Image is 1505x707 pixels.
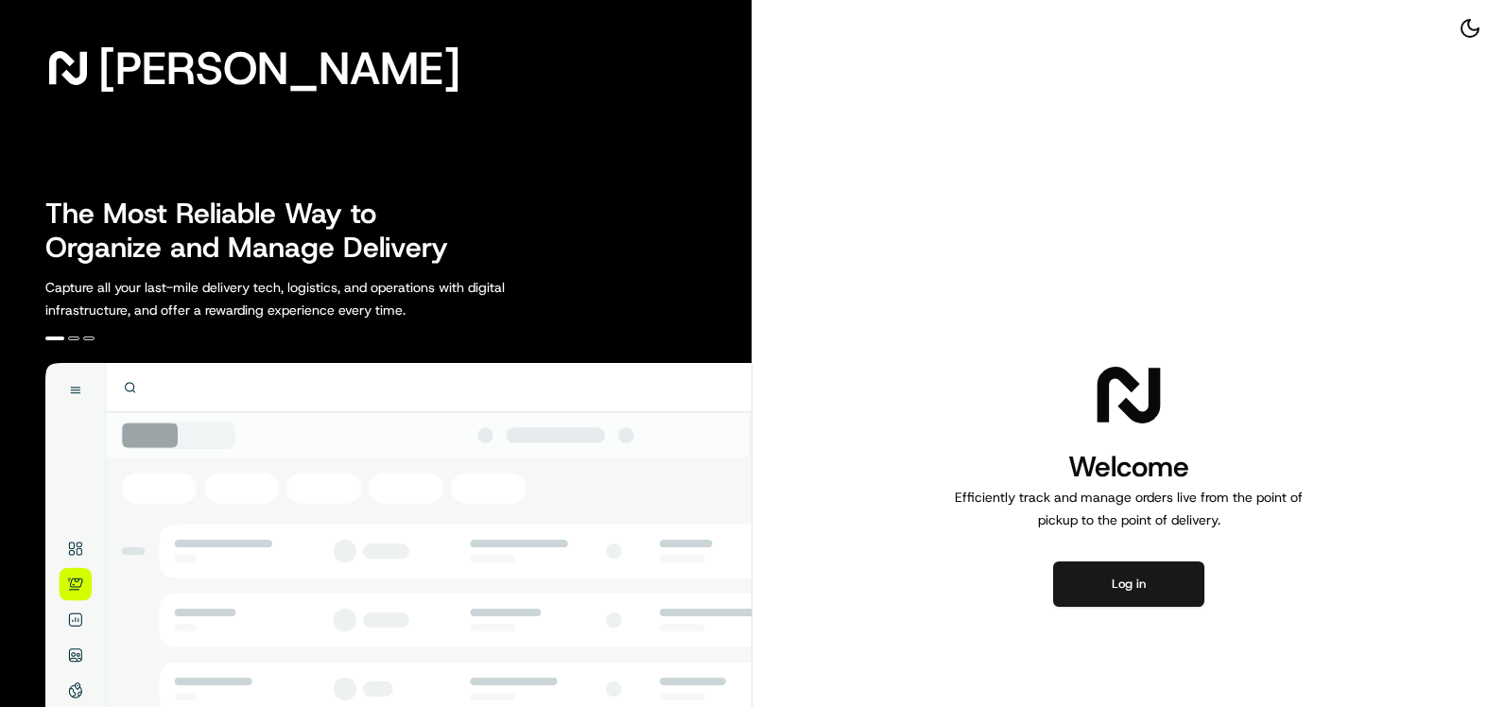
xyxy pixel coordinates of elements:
span: [PERSON_NAME] [98,49,460,87]
button: Log in [1053,561,1204,607]
p: Capture all your last-mile delivery tech, logistics, and operations with digital infrastructure, ... [45,276,590,321]
h1: Welcome [947,448,1310,486]
h2: The Most Reliable Way to Organize and Manage Delivery [45,197,469,265]
p: Efficiently track and manage orders live from the point of pickup to the point of delivery. [947,486,1310,531]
